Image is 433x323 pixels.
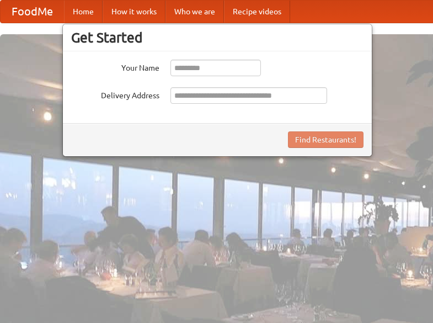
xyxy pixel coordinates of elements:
[71,87,159,101] label: Delivery Address
[1,1,64,23] a: FoodMe
[71,29,363,46] h3: Get Started
[288,131,363,148] button: Find Restaurants!
[165,1,224,23] a: Who we are
[71,60,159,73] label: Your Name
[224,1,290,23] a: Recipe videos
[64,1,103,23] a: Home
[103,1,165,23] a: How it works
